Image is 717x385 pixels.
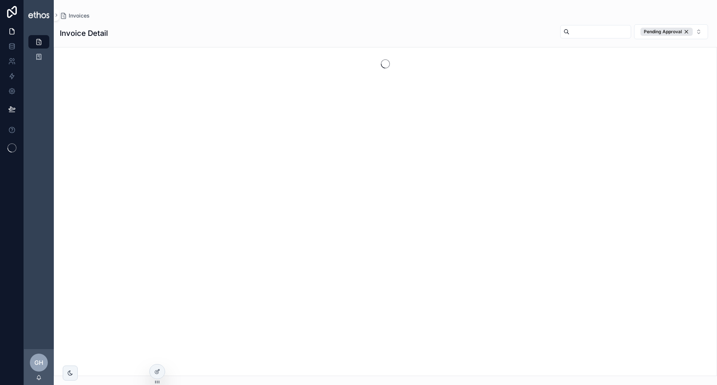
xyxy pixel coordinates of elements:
img: App logo [28,12,49,18]
div: Pending Approval [640,28,693,36]
h1: Invoice Detail [60,28,108,38]
span: GH [34,358,43,367]
button: Select Button [634,24,708,39]
a: Invoices [60,12,90,19]
div: scrollable content [24,30,54,73]
span: Invoices [69,12,90,19]
button: Unselect PENDING_APPROVAL [640,28,693,36]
